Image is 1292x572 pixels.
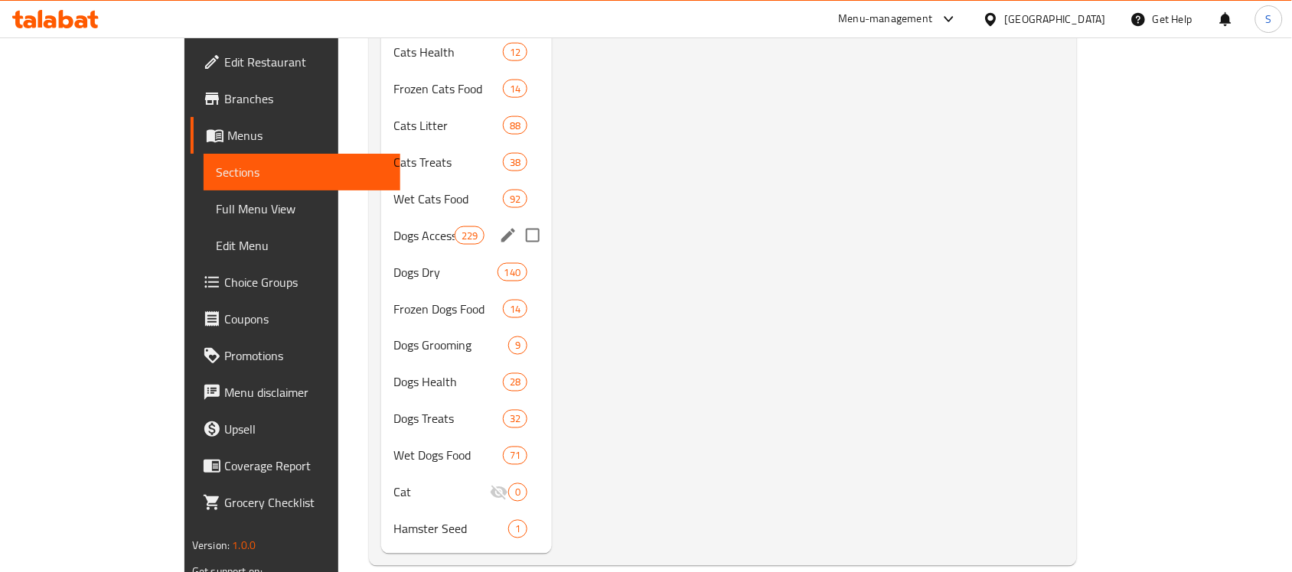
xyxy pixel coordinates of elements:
div: Dogs Grooming9 [381,327,552,364]
svg: Inactive section [490,483,508,502]
span: Choice Groups [224,273,388,291]
span: S [1266,11,1272,28]
div: items [503,373,527,392]
div: Menu-management [839,10,933,28]
div: items [503,410,527,428]
div: items [503,43,527,61]
div: Dogs Dry140 [381,254,552,291]
span: Upsell [224,420,388,438]
div: Cats Health12 [381,34,552,70]
span: 229 [455,229,484,243]
a: Full Menu View [204,190,400,227]
span: Coverage Report [224,457,388,475]
span: 1 [509,522,527,537]
div: items [503,153,527,171]
div: items [503,300,527,318]
a: Edit Menu [204,227,400,264]
a: Coupons [191,301,400,337]
span: Dogs Health [393,373,503,392]
span: Dogs Accessories [393,226,455,245]
div: Dogs Health28 [381,364,552,401]
span: Menu disclaimer [224,383,388,401]
span: Dogs Dry [393,263,498,281]
span: 38 [504,155,527,170]
span: Wet Dogs Food [393,447,503,465]
span: Hamster Seed [393,520,508,538]
span: Dogs Grooming [393,336,508,355]
span: Edit Restaurant [224,53,388,71]
div: Wet Dogs Food71 [381,437,552,474]
div: Dogs Accessories229edit [381,217,552,254]
a: Menus [191,117,400,154]
a: Sections [204,154,400,190]
span: 1.0.0 [232,535,256,555]
div: items [508,520,527,538]
div: items [508,336,527,355]
span: 9 [509,339,527,353]
span: Cat [393,483,490,502]
span: 140 [498,265,527,280]
span: 14 [504,82,527,96]
span: 12 [504,45,527,60]
a: Promotions [191,337,400,374]
div: items [503,447,527,465]
a: Upsell [191,411,400,447]
div: items [503,80,527,98]
span: Edit Menu [216,236,388,255]
span: 28 [504,375,527,390]
span: 88 [504,119,527,133]
span: Coupons [224,310,388,328]
span: 0 [509,486,527,500]
div: items [503,190,527,208]
div: items [508,483,527,502]
span: Wet Cats Food [393,190,503,208]
div: Frozen Cats Food14 [381,70,552,107]
span: 71 [504,449,527,463]
button: edit [497,224,520,247]
div: Hamster Seed1 [381,511,552,548]
div: items [455,226,484,245]
a: Branches [191,80,400,117]
span: Frozen Cats Food [393,80,503,98]
a: Edit Restaurant [191,44,400,80]
span: Grocery Checklist [224,493,388,512]
a: Menu disclaimer [191,374,400,411]
span: Cats Treats [393,153,503,171]
div: [GEOGRAPHIC_DATA] [1005,11,1106,28]
span: Version: [192,535,230,555]
span: Menus [227,126,388,145]
div: Cat0 [381,474,552,511]
div: Dogs Treats32 [381,401,552,437]
span: Cats Litter [393,116,503,135]
span: 14 [504,302,527,317]
div: items [503,116,527,135]
span: Sections [216,163,388,181]
a: Grocery Checklist [191,484,400,521]
span: Dogs Treats [393,410,503,428]
span: Promotions [224,346,388,365]
span: 92 [504,192,527,206]
span: 32 [504,412,527,427]
div: Frozen Dogs Food14 [381,291,552,327]
span: Branches [224,89,388,108]
div: Cats Litter88 [381,107,552,144]
div: items [498,263,527,281]
a: Coverage Report [191,447,400,484]
span: Frozen Dogs Food [393,300,503,318]
a: Choice Groups [191,264,400,301]
div: Wet Cats Food92 [381,180,552,217]
span: Cats Health [393,43,503,61]
div: Cats Treats38 [381,144,552,180]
